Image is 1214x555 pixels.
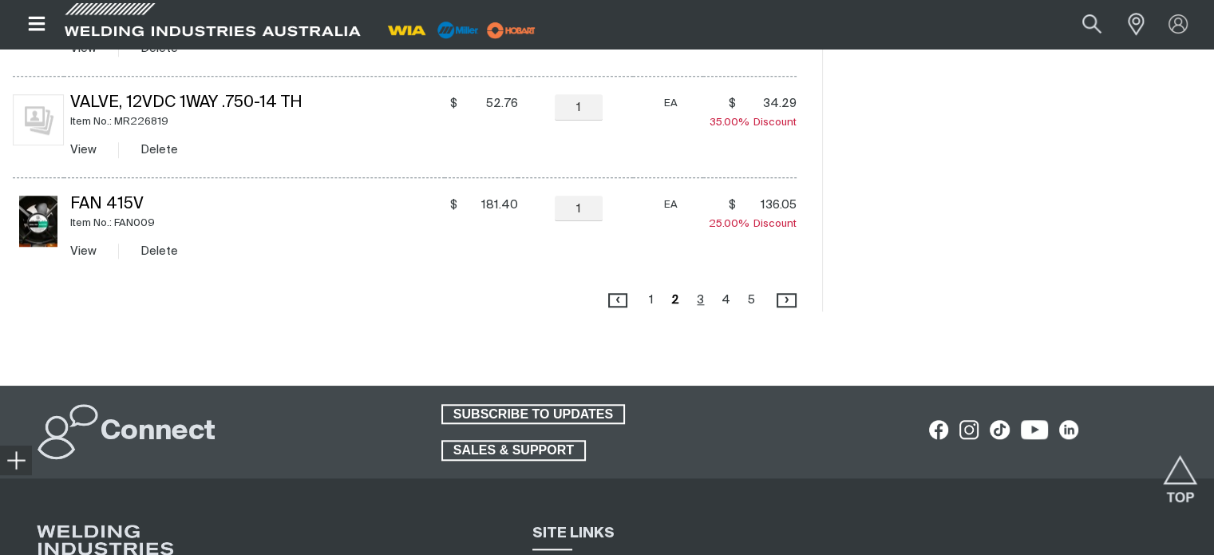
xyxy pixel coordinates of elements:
[610,292,627,307] span: ‹
[709,219,797,229] span: Discount
[13,94,64,145] img: No image for this product
[608,289,797,311] nav: Pagination
[639,94,703,113] div: EA
[443,404,623,425] span: SUBSCRIBE TO UPDATES
[482,18,540,42] img: miller
[743,289,760,311] a: 5
[729,96,736,112] span: $
[1065,6,1119,42] button: Search products
[140,242,178,260] button: Delete Fan 415V
[441,440,586,461] a: SALES & SUPPORT
[1045,6,1119,42] input: Product name or item number...
[70,214,445,232] div: Item No.: FAN009
[70,245,97,257] a: View Fan 415V
[450,96,457,112] span: $
[741,96,797,112] span: 34.29
[70,113,445,131] div: Item No.: MR226819
[450,197,457,213] span: $
[19,196,57,247] img: Fan 415V
[710,117,797,128] span: Discount
[778,292,795,307] span: ›
[101,414,216,450] h2: Connect
[532,526,615,541] span: SITE LINKS
[140,141,178,159] button: Delete Valve, 12VDC 1Way .750-14 Th
[710,117,753,128] span: 35.00%
[443,440,584,461] span: SALES & SUPPORT
[70,144,97,156] a: View Valve, 12VDC 1Way .750-14 Th
[462,197,518,213] span: 181.40
[709,219,753,229] span: 25.00%
[692,289,709,311] a: 3
[741,197,797,213] span: 136.05
[441,404,625,425] a: SUBSCRIBE TO UPDATES
[717,289,735,311] a: 4
[639,196,703,214] div: EA
[644,289,658,311] a: 1
[462,96,518,112] span: 52.76
[6,450,26,470] img: hide socials
[70,95,303,111] a: Valve, 12VDC 1Way .750-14 Th
[482,24,540,36] a: miller
[1162,455,1198,491] button: Scroll to top
[729,197,736,213] span: $
[70,196,144,212] a: Fan 415V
